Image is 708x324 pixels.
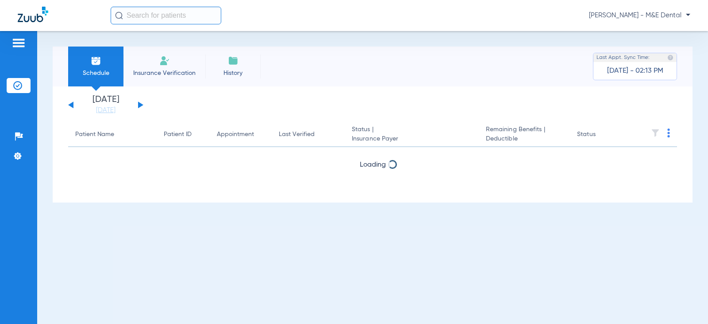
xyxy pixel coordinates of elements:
span: Insurance Payer [352,134,472,144]
img: filter.svg [651,129,660,137]
img: last sync help info [667,55,673,61]
img: Search Icon [115,12,123,20]
div: Patient ID [164,130,203,139]
div: Last Verified [279,130,315,139]
div: Patient ID [164,130,192,139]
img: Manual Insurance Verification [159,55,170,66]
span: Last Appt. Sync Time: [596,53,650,62]
div: Appointment [217,130,265,139]
th: Status | [345,122,479,147]
img: Schedule [91,55,101,66]
img: Zuub Logo [18,7,48,22]
th: Remaining Benefits | [479,122,570,147]
li: [DATE] [79,95,132,115]
th: Status [570,122,630,147]
span: [PERSON_NAME] - M&E Dental [589,11,690,20]
span: Schedule [75,69,117,78]
img: group-dot-blue.svg [667,129,670,137]
span: [DATE] - 02:13 PM [607,66,663,75]
input: Search for patients [111,7,221,24]
img: hamburger-icon [12,38,26,48]
span: Loading [360,161,386,168]
div: Patient Name [75,130,150,139]
span: Insurance Verification [130,69,199,78]
a: [DATE] [79,106,132,115]
div: Appointment [217,130,254,139]
span: History [212,69,254,78]
div: Last Verified [279,130,338,139]
img: History [228,55,239,66]
div: Patient Name [75,130,114,139]
span: Deductible [486,134,563,144]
